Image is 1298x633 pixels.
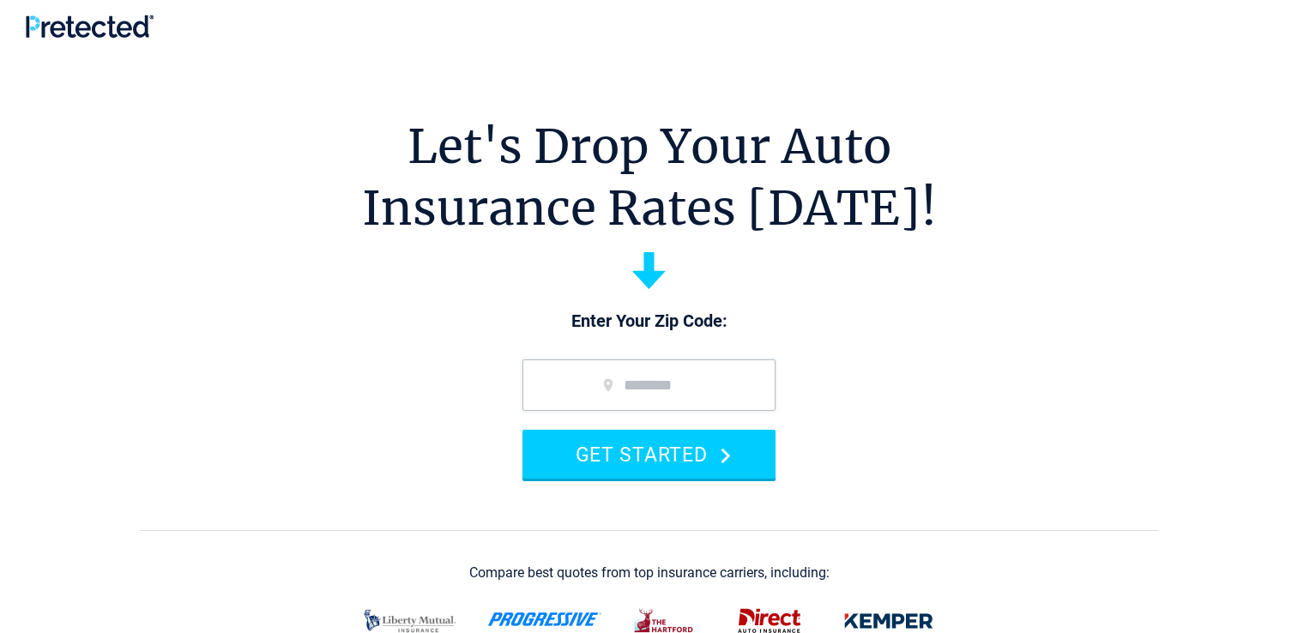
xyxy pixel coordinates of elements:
[26,15,154,38] img: Pretected Logo
[522,430,776,479] button: GET STARTED
[362,116,937,239] h1: Let's Drop Your Auto Insurance Rates [DATE]!
[522,359,776,411] input: zip code
[487,612,602,626] img: progressive
[469,565,830,581] div: Compare best quotes from top insurance carriers, including:
[505,310,793,334] p: Enter Your Zip Code:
